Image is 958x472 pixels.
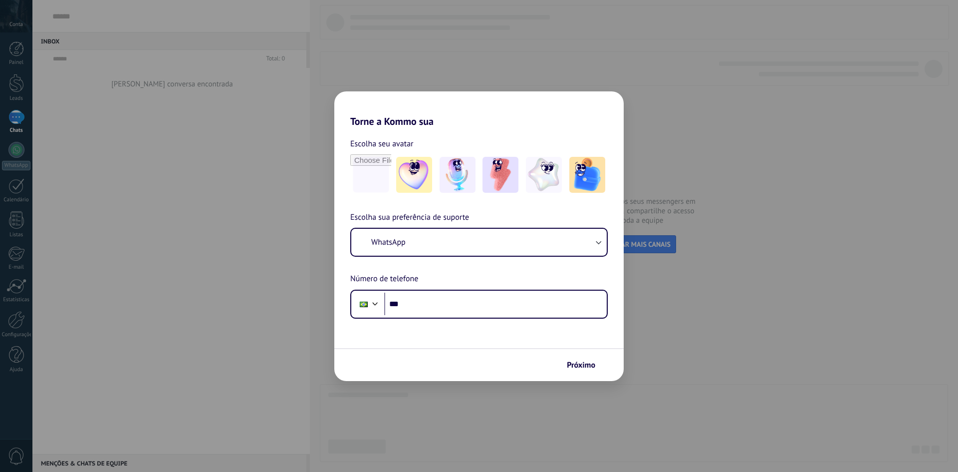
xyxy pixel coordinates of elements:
span: Próximo [567,362,595,369]
button: WhatsApp [351,229,607,256]
h2: Torne a Kommo sua [334,91,624,127]
span: Escolha seu avatar [350,137,414,150]
span: Número de telefone [350,273,418,286]
span: Escolha sua preferência de suporte [350,211,469,224]
span: WhatsApp [371,237,406,247]
div: Brazil: + 55 [354,294,373,315]
button: Próximo [562,357,609,374]
img: -5.jpeg [569,157,605,193]
img: -1.jpeg [396,157,432,193]
img: -4.jpeg [526,157,562,193]
img: -3.jpeg [482,157,518,193]
img: -2.jpeg [440,157,476,193]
